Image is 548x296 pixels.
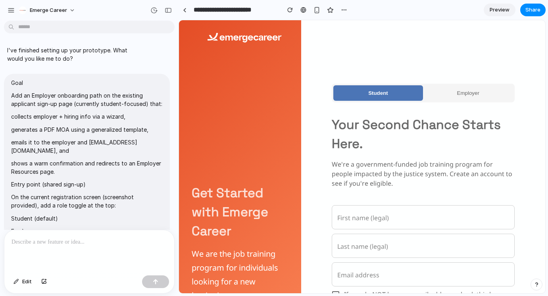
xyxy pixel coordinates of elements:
span: Share [525,6,540,14]
p: Employer [11,227,163,235]
p: On the current registration screen (screenshot provided), add a role toggle at the top: [11,193,163,210]
span: Preview [490,6,510,14]
button: Share [520,4,546,16]
span: Edit [22,278,32,286]
p: emails it to the employer and [EMAIL_ADDRESS][DOMAIN_NAME], and [11,138,163,155]
button: Edit [10,275,36,288]
span: Emerge Career [30,6,67,14]
p: shows a warm confirmation and redirects to an Employer Resources page. [11,159,163,176]
h6: We are the job training program for individuals looking for a new beginning. [13,227,110,282]
button: Emerge Career [15,4,79,17]
p: collects employer + hiring info via a wizard, [11,112,163,121]
p: Goal [11,79,163,87]
p: We're a government-funded job training program for people impacted by the justice system. Create ... [153,139,336,168]
button: Employer [244,65,334,81]
p: Your Second Chance Starts Here. [153,95,336,133]
a: Preview [484,4,515,16]
span: Employer [278,70,300,76]
p: Add an Employer onboarding path on the existing applicant sign-up page (currently student-focused... [11,91,163,108]
p: generates a PDF MOA using a generalized template, [11,125,163,134]
p: Student (default) [11,214,163,223]
p: Get Started with Emerge Career [13,163,110,220]
button: Student [154,65,244,81]
span: If you do NOT have an email address, check this box [165,269,321,280]
span: Student [189,70,209,76]
p: Entry point (shared sign-up) [11,180,163,188]
p: I've finished setting up your prototype. What would you like me to do? [7,46,140,63]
